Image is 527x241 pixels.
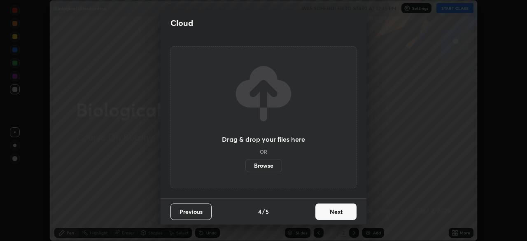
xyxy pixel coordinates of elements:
[258,207,261,216] h4: 4
[266,207,269,216] h4: 5
[262,207,265,216] h4: /
[260,149,267,154] h5: OR
[170,204,212,220] button: Previous
[222,136,305,143] h3: Drag & drop your files here
[170,18,193,28] h2: Cloud
[315,204,357,220] button: Next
